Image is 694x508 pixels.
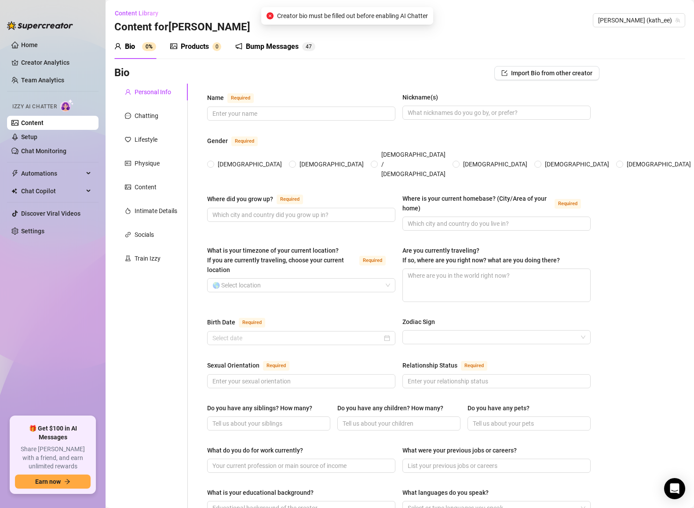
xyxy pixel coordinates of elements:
input: Name [212,109,388,118]
input: Do you have any pets? [473,419,584,428]
span: Import Bio from other creator [511,70,592,77]
div: Sexual Orientation [207,361,259,370]
div: Do you have any children? How many? [337,403,443,413]
label: Sexual Orientation [207,360,299,371]
span: close-circle [267,12,274,19]
sup: 47 [302,42,315,51]
span: [DEMOGRAPHIC_DATA] [296,159,367,169]
a: Content [21,119,44,126]
span: Required [227,93,254,103]
span: Share [PERSON_NAME] with a friend, and earn unlimited rewards [15,445,91,471]
span: 🎁 Get $100 in AI Messages [15,424,91,442]
span: Required [461,361,487,371]
span: arrow-right [64,479,70,485]
input: Birth Date [212,333,382,343]
span: user [125,89,131,95]
span: picture [125,184,131,190]
div: Intimate Details [135,206,177,216]
span: Are you currently traveling? If so, where are you right now? what are you doing there? [402,247,560,264]
label: What languages do you speak? [402,488,495,497]
input: Where did you grow up? [212,210,388,220]
sup: 0 [212,42,221,51]
input: Do you have any children? How many? [343,419,453,428]
span: Izzy AI Chatter [12,103,57,111]
span: Content Library [115,10,158,17]
span: Creator bio must be filled out before enabling AI Chatter [277,11,428,21]
div: Personal Info [135,87,171,97]
label: Do you have any siblings? How many? [207,403,318,413]
span: picture [170,43,177,50]
span: [DEMOGRAPHIC_DATA] / [DEMOGRAPHIC_DATA] [378,150,449,179]
div: Where is your current homebase? (City/Area of your home) [402,194,551,213]
span: Required [359,256,386,265]
div: Content [135,182,157,192]
a: Team Analytics [21,77,64,84]
span: thunderbolt [11,170,18,177]
input: Sexual Orientation [212,376,388,386]
span: What is your timezone of your current location? If you are currently traveling, choose your curre... [207,247,344,273]
span: fire [125,208,131,214]
input: Nickname(s) [408,108,584,118]
span: message [125,113,131,119]
div: Where did you grow up? [207,194,273,204]
div: Chatting [135,111,158,121]
label: Do you have any pets? [468,403,536,413]
div: Bio [125,41,135,52]
span: 4 [306,44,309,50]
span: notification [235,43,242,50]
div: Birth Date [207,317,235,327]
label: Birth Date [207,317,275,328]
a: Creator Analytics [21,55,91,70]
div: Zodiac Sign [402,317,435,327]
label: Zodiac Sign [402,317,441,327]
div: Products [181,41,209,52]
input: Where is your current homebase? (City/Area of your home) [408,219,584,228]
a: Discover Viral Videos [21,210,80,217]
span: Required [263,361,289,371]
span: [DEMOGRAPHIC_DATA] [214,159,285,169]
div: Do you have any siblings? How many? [207,403,312,413]
div: What languages do you speak? [402,488,489,497]
span: Required [555,199,581,209]
span: link [125,232,131,238]
div: Socials [135,230,154,239]
a: Home [21,41,38,48]
label: What is your educational background? [207,488,320,497]
sup: 0% [142,42,156,51]
div: Open Intercom Messenger [664,478,685,499]
span: Katherine (kath_ee) [598,14,680,27]
div: What is your educational background? [207,488,314,497]
img: Chat Copilot [11,188,17,194]
span: Required [231,136,258,146]
span: Earn now [35,478,61,485]
div: Physique [135,158,160,168]
label: Do you have any children? How many? [337,403,449,413]
label: Where did you grow up? [207,194,313,204]
label: Name [207,92,263,103]
span: Required [239,318,265,328]
label: What do you do for work currently? [207,445,309,455]
span: user [114,43,121,50]
div: What do you do for work currently? [207,445,303,455]
label: What were your previous jobs or careers? [402,445,523,455]
button: Content Library [114,6,165,20]
span: Automations [21,166,84,180]
span: experiment [125,255,131,261]
h3: Content for [PERSON_NAME] [114,20,250,34]
span: 7 [309,44,312,50]
span: Required [277,195,303,204]
button: Import Bio from other creator [494,66,599,80]
div: Name [207,93,224,103]
div: Train Izzy [135,254,161,263]
div: What were your previous jobs or careers? [402,445,517,455]
h3: Bio [114,66,130,80]
span: idcard [125,160,131,166]
div: Bump Messages [246,41,299,52]
div: Lifestyle [135,135,157,144]
label: Gender [207,136,267,146]
input: What do you do for work currently? [212,461,388,471]
span: import [501,70,508,76]
label: Nickname(s) [402,92,444,102]
label: Relationship Status [402,360,497,371]
span: [DEMOGRAPHIC_DATA] [541,159,613,169]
